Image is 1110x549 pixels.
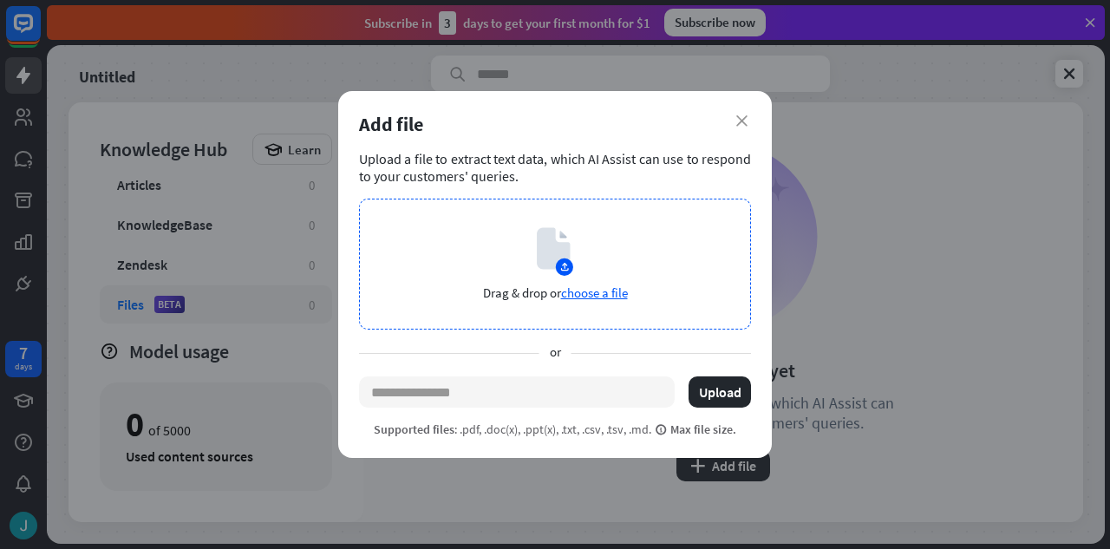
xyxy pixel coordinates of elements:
button: Open LiveChat chat widget [14,7,66,59]
span: Max file size. [655,422,736,437]
p: Drag & drop or [483,284,628,301]
i: close [736,115,748,127]
p: : .pdf, .doc(x), .ppt(x), .txt, .csv, .tsv, .md. [374,422,736,437]
button: Upload [689,376,751,408]
span: choose a file [561,284,628,301]
span: Supported files [374,422,454,437]
span: or [539,343,571,363]
div: Upload a file to extract text data, which AI Assist can use to respond to your customers' queries. [359,150,751,185]
div: Add file [359,112,751,136]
